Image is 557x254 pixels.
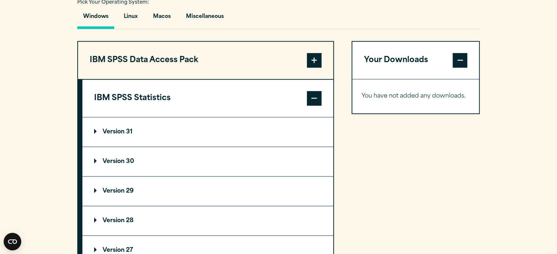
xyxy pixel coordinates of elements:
button: Your Downloads [352,42,479,79]
p: You have not added any downloads. [361,91,470,102]
button: IBM SPSS Data Access Pack [78,42,333,79]
button: Miscellaneous [180,8,230,29]
button: Linux [118,8,144,29]
summary: Version 30 [82,147,333,176]
p: Version 28 [94,218,134,224]
p: Version 29 [94,188,134,194]
summary: Version 31 [82,117,333,147]
button: Windows [77,8,114,29]
summary: Version 28 [82,206,333,235]
summary: Version 29 [82,177,333,206]
div: Your Downloads [352,79,479,113]
button: IBM SPSS Statistics [82,80,333,117]
p: Version 31 [94,129,133,135]
button: Open CMP widget [4,233,21,250]
p: Version 30 [94,159,134,164]
p: Version 27 [94,247,133,253]
button: Macos [147,8,177,29]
